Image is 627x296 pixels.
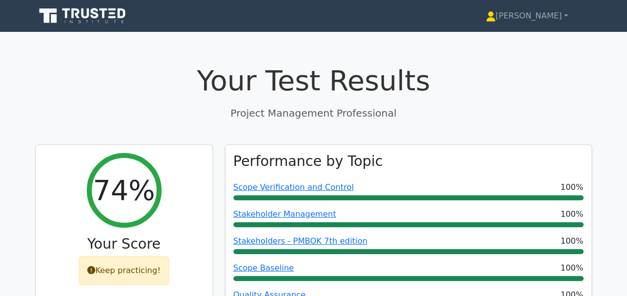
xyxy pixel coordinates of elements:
a: Stakeholder Management [233,209,336,219]
h2: 74% [93,173,155,207]
span: 100% [561,235,584,247]
span: 100% [561,262,584,274]
a: Scope Verification and Control [233,182,354,192]
a: Stakeholders - PMBOK 7th edition [233,236,368,246]
p: Project Management Professional [35,106,592,121]
span: 100% [561,208,584,220]
a: [PERSON_NAME] [462,6,592,26]
a: Scope Baseline [233,263,294,273]
h1: Your Test Results [35,64,592,97]
span: 100% [561,181,584,193]
div: Keep practicing! [79,256,169,285]
h3: Performance by Topic [233,153,383,170]
h3: Your Score [44,236,205,253]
